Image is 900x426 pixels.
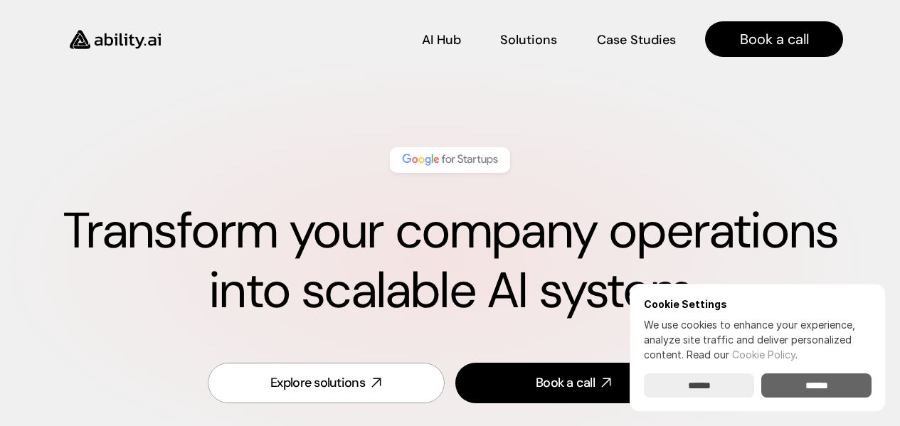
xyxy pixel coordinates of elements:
[208,363,445,403] a: Explore solutions
[181,21,843,57] nav: Main navigation
[644,317,872,362] p: We use cookies to enhance your experience, analyze site traffic and deliver personalized content.
[500,31,557,49] p: Solutions
[687,348,798,361] span: Read our .
[597,31,676,49] p: Case Studies
[740,29,809,49] p: Book a call
[500,27,557,52] a: Solutions
[422,27,461,52] a: AI Hub
[536,374,595,392] div: Book a call
[270,374,365,392] div: Explore solutions
[422,31,461,49] p: AI Hub
[644,298,872,310] h6: Cookie Settings
[455,363,692,403] a: Book a call
[705,21,843,57] a: Book a call
[57,201,843,321] h1: Transform your company operations into scalable AI system
[596,27,677,52] a: Case Studies
[732,348,795,361] a: Cookie Policy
